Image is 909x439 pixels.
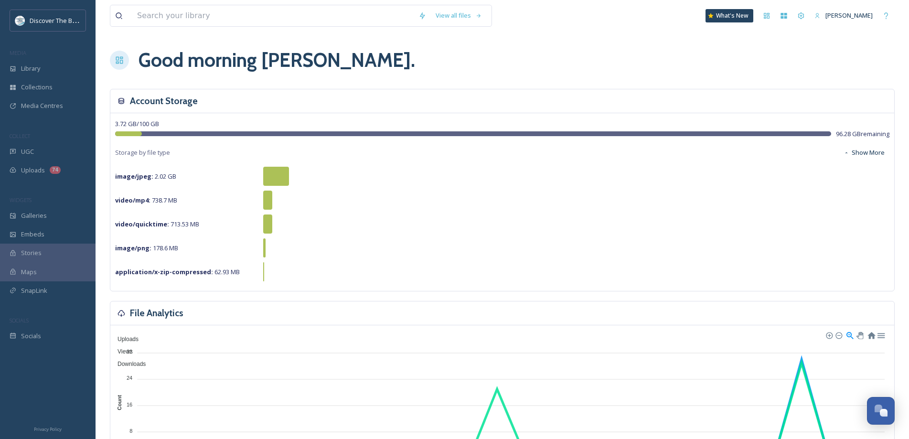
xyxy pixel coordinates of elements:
[132,5,414,26] input: Search your library
[10,196,32,203] span: WIDGETS
[21,268,37,277] span: Maps
[431,6,487,25] a: View all files
[839,143,889,162] button: Show More
[21,166,45,175] span: Uploads
[115,172,153,181] strong: image/jpeg :
[115,148,170,157] span: Storage by file type
[110,348,133,355] span: Views
[115,220,199,228] span: 713.53 MB
[115,196,150,204] strong: video/mp4 :
[21,101,63,110] span: Media Centres
[115,196,177,204] span: 738.7 MB
[130,94,198,108] h3: Account Storage
[825,11,873,20] span: [PERSON_NAME]
[10,317,29,324] span: SOCIALS
[856,332,862,338] div: Panning
[706,9,753,22] a: What's New
[21,248,42,257] span: Stories
[867,331,875,339] div: Reset Zoom
[10,132,30,139] span: COLLECT
[835,332,842,338] div: Zoom Out
[117,395,122,410] text: Count
[10,49,26,56] span: MEDIA
[21,230,44,239] span: Embeds
[115,244,151,252] strong: image/png :
[30,16,81,25] span: Discover The Blue
[115,268,240,276] span: 62.93 MB
[21,286,47,295] span: SnapLink
[21,83,53,92] span: Collections
[34,426,62,432] span: Privacy Policy
[110,361,146,367] span: Downloads
[127,375,132,381] tspan: 24
[127,401,132,407] tspan: 16
[139,46,415,75] h1: Good morning [PERSON_NAME] .
[825,332,832,338] div: Zoom In
[130,306,183,320] h3: File Analytics
[127,349,132,354] tspan: 32
[810,6,877,25] a: [PERSON_NAME]
[115,268,213,276] strong: application/x-zip-compressed :
[115,244,178,252] span: 178.6 MB
[50,166,61,174] div: 74
[845,331,854,339] div: Selection Zoom
[836,129,889,139] span: 96.28 GB remaining
[877,331,885,339] div: Menu
[115,220,169,228] strong: video/quicktime :
[115,119,159,128] span: 3.72 GB / 100 GB
[15,16,25,25] img: 1710423113617.jpeg
[129,428,132,434] tspan: 8
[21,211,47,220] span: Galleries
[115,172,176,181] span: 2.02 GB
[867,397,895,425] button: Open Chat
[21,332,41,341] span: Socials
[21,64,40,73] span: Library
[21,147,34,156] span: UGC
[110,336,139,343] span: Uploads
[34,423,62,434] a: Privacy Policy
